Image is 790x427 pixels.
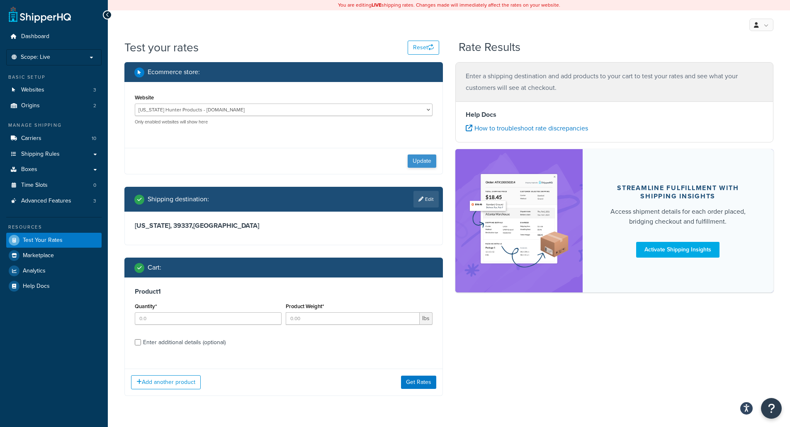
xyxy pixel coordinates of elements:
[286,312,420,325] input: 0.00
[92,135,96,142] span: 10
[135,287,433,296] h3: Product 1
[6,122,102,129] div: Manage Shipping
[603,184,754,200] div: Streamline Fulfillment with Shipping Insights
[6,82,102,98] a: Websites3
[21,182,48,189] span: Time Slots
[124,39,199,55] h1: Test your rates
[148,195,209,203] h2: Shipping destination :
[93,87,96,94] span: 3
[6,147,102,162] a: Shipping Rules
[459,41,520,54] h2: Rate Results
[286,303,324,309] label: Product Weight*
[468,162,570,280] img: feature-image-si-e24932ea9b9fcd0ff835db86be1ff8d589347e8876e1638d903ea230a36726be.png
[6,193,102,209] a: Advanced Features3
[6,279,102,294] a: Help Docs
[148,68,200,76] h2: Ecommerce store :
[21,54,50,61] span: Scope: Live
[23,268,46,275] span: Analytics
[21,151,60,158] span: Shipping Rules
[135,312,282,325] input: 0.0
[21,135,41,142] span: Carriers
[23,237,63,244] span: Test Your Rates
[23,252,54,259] span: Marketplace
[6,178,102,193] a: Time Slots0
[93,182,96,189] span: 0
[6,162,102,177] a: Boxes
[21,166,37,173] span: Boxes
[6,193,102,209] li: Advanced Features
[6,29,102,44] a: Dashboard
[143,337,226,348] div: Enter additional details (optional)
[6,224,102,231] div: Resources
[21,198,71,205] span: Advanced Features
[466,70,763,94] p: Enter a shipping destination and add products to your cart to test your rates and see what your c...
[408,41,439,55] button: Reset
[6,98,102,113] a: Origins2
[401,376,436,389] button: Get Rates
[135,222,433,230] h3: [US_STATE], 39337 , [GEOGRAPHIC_DATA]
[131,375,201,389] button: Add another product
[6,98,102,113] li: Origins
[603,207,754,227] div: Access shipment details for each order placed, bridging checkout and fulfillment.
[408,154,436,168] button: Update
[6,263,102,278] a: Analytics
[148,264,161,271] h2: Cart :
[135,94,154,101] label: Website
[21,33,49,40] span: Dashboard
[413,191,439,207] a: Edit
[466,110,763,120] h4: Help Docs
[21,102,40,109] span: Origins
[372,1,382,9] b: LIVE
[93,102,96,109] span: 2
[6,131,102,146] a: Carriers10
[6,248,102,263] a: Marketplace
[23,283,50,290] span: Help Docs
[6,131,102,146] li: Carriers
[6,74,102,81] div: Basic Setup
[135,303,157,309] label: Quantity*
[135,119,433,125] p: Only enabled websites will show here
[420,312,433,325] span: lbs
[466,123,588,133] a: How to troubleshoot rate discrepancies
[6,178,102,193] li: Time Slots
[93,198,96,205] span: 3
[135,339,141,345] input: Enter additional details (optional)
[21,87,44,94] span: Websites
[6,233,102,248] a: Test Your Rates
[636,242,720,258] a: Activate Shipping Insights
[6,82,102,98] li: Websites
[761,398,782,419] button: Open Resource Center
